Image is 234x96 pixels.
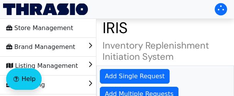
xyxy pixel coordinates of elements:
button: Add Single Request [100,69,170,84]
img: Thrasio Logo [3,3,88,15]
h4: Inventory Replenishment Initiation System [96,40,234,62]
span: Marketing [6,79,45,91]
span: Add Single Request [105,72,165,81]
span: Store Management [6,22,73,34]
span: Brand Management [6,41,75,53]
h1: IRIS [96,19,234,37]
span: Help [22,74,35,84]
button: Help floatingactionbutton [6,68,42,90]
span: Listing Management [6,60,78,72]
